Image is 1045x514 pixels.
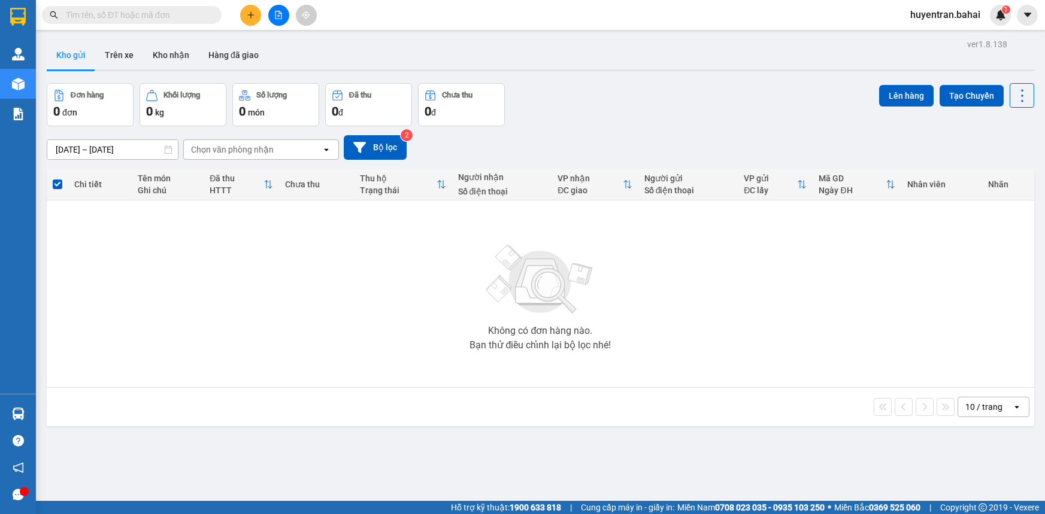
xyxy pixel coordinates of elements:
[644,174,732,183] div: Người gửi
[715,503,825,512] strong: 0708 023 035 - 0935 103 250
[10,8,26,26] img: logo-vxr
[401,129,413,141] sup: 2
[138,174,198,183] div: Tên món
[338,108,343,117] span: đ
[247,11,255,19] span: plus
[510,503,561,512] strong: 1900 633 818
[322,145,331,154] svg: open
[199,41,268,69] button: Hàng đã giao
[1012,402,1022,412] svg: open
[828,505,831,510] span: ⚪️
[995,10,1006,20] img: icon-new-feature
[155,108,164,117] span: kg
[191,144,274,156] div: Chọn văn phòng nhận
[425,104,431,118] span: 0
[360,185,437,195] div: Trạng thái
[834,501,920,514] span: Miền Bắc
[344,135,407,160] button: Bộ lọc
[431,108,436,117] span: đ
[12,108,25,120] img: solution-icon
[302,11,310,19] span: aim
[349,91,371,99] div: Đã thu
[480,238,600,321] img: svg+xml;base64,PHN2ZyBjbGFzcz0ibGlzdC1wbHVnX19zdmciIHhtbG5zPSJodHRwOi8vd3d3LnczLm9yZy8yMDAwL3N2Zy...
[210,174,263,183] div: Đã thu
[819,185,886,195] div: Ngày ĐH
[1022,10,1033,20] span: caret-down
[140,83,226,126] button: Khối lượng0kg
[744,185,797,195] div: ĐC lấy
[819,174,886,183] div: Mã GD
[12,78,25,90] img: warehouse-icon
[744,174,797,183] div: VP gửi
[488,326,592,336] div: Không có đơn hàng nào.
[458,187,546,196] div: Số điện thoại
[552,169,638,200] th: Toggle SortBy
[940,85,1004,107] button: Tạo Chuyến
[418,83,505,126] button: Chưa thu0đ
[47,140,178,159] input: Select a date range.
[62,108,77,117] span: đơn
[285,180,348,189] div: Chưa thu
[50,11,58,19] span: search
[907,180,976,189] div: Nhân viên
[232,83,319,126] button: Số lượng0món
[879,85,934,107] button: Lên hàng
[354,169,452,200] th: Toggle SortBy
[901,7,990,22] span: huyentran.bahai
[138,185,198,195] div: Ghi chú
[458,172,546,182] div: Người nhận
[470,340,611,350] div: Bạn thử điều chỉnh lại bộ lọc nhé!
[988,180,1028,189] div: Nhãn
[47,83,134,126] button: Đơn hàng0đơn
[296,5,317,26] button: aim
[869,503,920,512] strong: 0369 525 060
[558,174,622,183] div: VP nhận
[240,5,261,26] button: plus
[12,407,25,420] img: warehouse-icon
[360,174,437,183] div: Thu hộ
[95,41,143,69] button: Trên xe
[1002,5,1010,14] sup: 1
[13,462,24,473] span: notification
[143,41,199,69] button: Kho nhận
[570,501,572,514] span: |
[738,169,813,200] th: Toggle SortBy
[248,108,265,117] span: món
[74,180,126,189] div: Chi tiết
[813,169,901,200] th: Toggle SortBy
[1004,5,1008,14] span: 1
[13,489,24,500] span: message
[644,185,732,195] div: Số điện thoại
[66,8,207,22] input: Tìm tên, số ĐT hoặc mã đơn
[71,91,104,99] div: Đơn hàng
[332,104,338,118] span: 0
[210,185,263,195] div: HTTT
[929,501,931,514] span: |
[47,41,95,69] button: Kho gửi
[325,83,412,126] button: Đã thu0đ
[979,503,987,512] span: copyright
[146,104,153,118] span: 0
[163,91,200,99] div: Khối lượng
[581,501,674,514] span: Cung cấp máy in - giấy in:
[53,104,60,118] span: 0
[12,48,25,60] img: warehouse-icon
[967,38,1007,51] div: ver 1.8.138
[256,91,287,99] div: Số lượng
[274,11,283,19] span: file-add
[558,185,622,195] div: ĐC giao
[268,5,289,26] button: file-add
[204,169,278,200] th: Toggle SortBy
[451,501,561,514] span: Hỗ trợ kỹ thuật:
[965,401,1002,413] div: 10 / trang
[677,501,825,514] span: Miền Nam
[13,435,24,446] span: question-circle
[1017,5,1038,26] button: caret-down
[239,104,246,118] span: 0
[442,91,472,99] div: Chưa thu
